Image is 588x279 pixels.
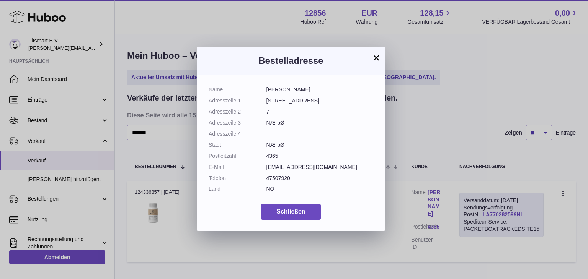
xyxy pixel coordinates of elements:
dd: NÆrbØ [266,141,374,149]
dt: Telefon [209,175,266,182]
dd: NO [266,185,374,193]
dt: Adresszeile 1 [209,97,266,104]
h3: Bestelladresse [209,55,373,67]
dd: 4365 [266,152,374,160]
span: Schließen [276,208,305,215]
dd: 7 [266,108,374,115]
dd: [PERSON_NAME] [266,86,374,93]
dd: 47507920 [266,175,374,182]
dt: Adresszeile 2 [209,108,266,115]
dd: [STREET_ADDRESS] [266,97,374,104]
dt: Stadt [209,141,266,149]
dt: Name [209,86,266,93]
dt: Postleitzahl [209,152,266,160]
button: Schließen [261,204,321,220]
dt: Adresszeile 4 [209,130,266,138]
dd: NÆrbØ [266,119,374,127]
dt: Land [209,185,266,193]
dd: [EMAIL_ADDRESS][DOMAIN_NAME] [266,164,374,171]
dt: Adresszeile 3 [209,119,266,127]
dt: E-Mail [209,164,266,171]
button: × [372,53,381,62]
